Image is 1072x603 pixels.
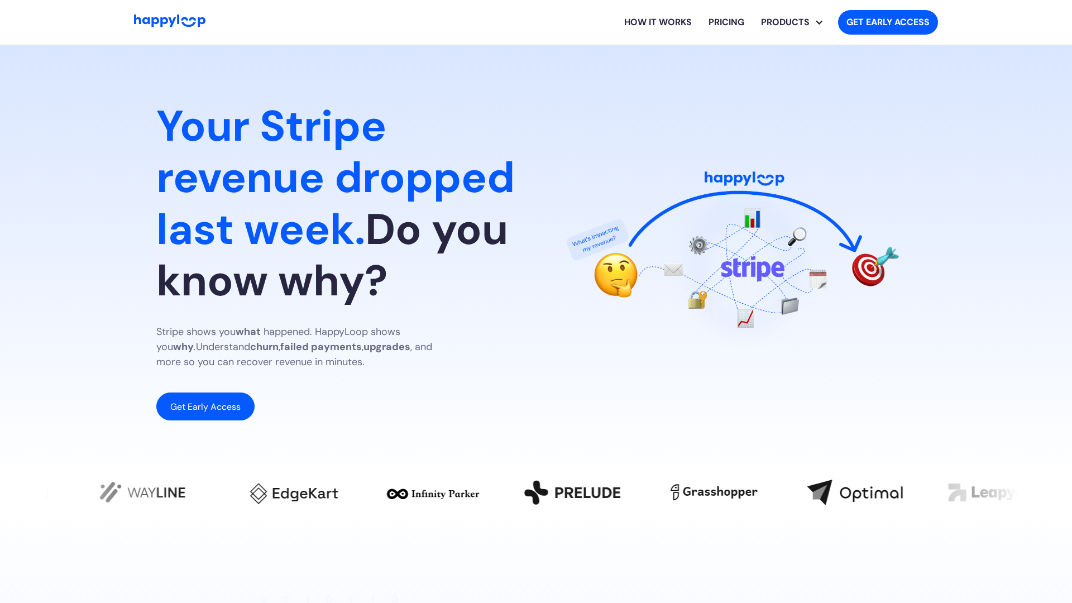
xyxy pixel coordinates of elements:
[700,4,753,40] a: View HappyLoop pricing plans
[156,393,255,420] a: Get Early Access
[761,4,829,40] div: PRODUCTS
[173,340,194,353] strong: why
[134,15,205,27] img: HappyLoop Logo
[194,340,196,353] em: .
[156,100,518,307] h1: Do you know why?
[156,98,515,257] span: Your Stripe revenue dropped last week.
[250,340,279,353] strong: churn
[363,340,410,353] strong: upgrades
[280,340,362,353] strong: failed payments
[616,4,700,40] a: Learn how HappyLoop works
[753,16,818,29] div: PRODUCTS
[838,10,938,35] a: Get started with HappyLoop
[156,324,458,370] p: Stripe shows you happened. HappyLoop shows you Understand , , , and more so you can recover reven...
[236,325,261,338] strong: what
[753,4,829,40] div: Explore HappyLoop use cases
[134,15,205,30] a: Go to Home Page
